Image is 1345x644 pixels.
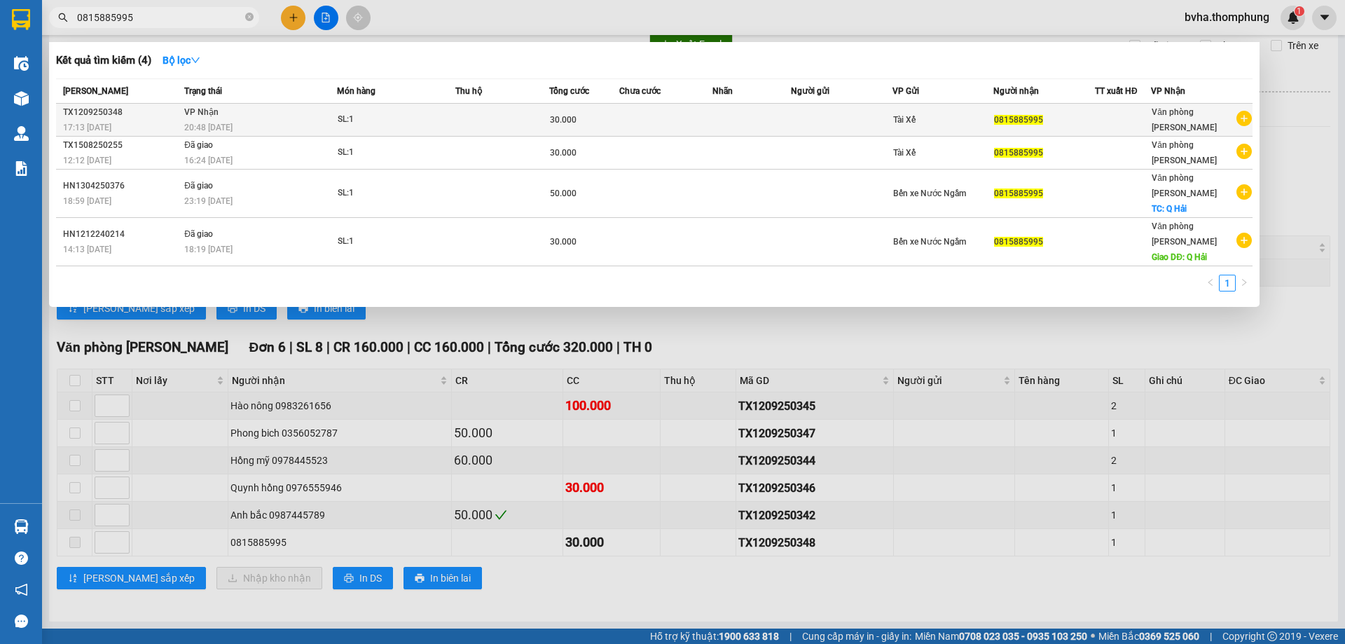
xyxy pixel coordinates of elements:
[184,229,213,239] span: Đã giao
[791,86,829,96] span: Người gửi
[1095,86,1138,96] span: TT xuất HĐ
[63,227,180,242] div: HN1212240214
[184,156,233,165] span: 16:24 [DATE]
[1152,221,1217,247] span: Văn phòng [PERSON_NAME]
[893,148,916,158] span: Tài Xế
[893,237,966,247] span: Bến xe Nước Ngầm
[15,583,28,596] span: notification
[184,140,213,150] span: Đã giao
[619,86,661,96] span: Chưa cước
[1152,173,1217,198] span: Văn phòng [PERSON_NAME]
[63,138,180,153] div: TX1508250255
[184,123,233,132] span: 20:48 [DATE]
[893,189,966,198] span: Bến xe Nước Ngầm
[63,196,111,206] span: 18:59 [DATE]
[14,126,29,141] img: warehouse-icon
[338,234,443,249] div: SL: 1
[1202,275,1219,292] li: Previous Page
[184,196,233,206] span: 23:19 [DATE]
[1236,275,1253,292] li: Next Page
[184,86,222,96] span: Trạng thái
[892,86,919,96] span: VP Gửi
[550,189,577,198] span: 50.000
[14,519,29,534] img: warehouse-icon
[1236,233,1252,248] span: plus-circle
[77,10,242,25] input: Tìm tên, số ĐT hoặc mã đơn
[184,181,213,191] span: Đã giao
[63,245,111,254] span: 14:13 [DATE]
[338,145,443,160] div: SL: 1
[994,237,1043,247] span: 0815885995
[1219,275,1236,292] li: 1
[337,86,375,96] span: Món hàng
[712,86,733,96] span: Nhãn
[993,86,1039,96] span: Người nhận
[994,189,1043,198] span: 0815885995
[14,161,29,176] img: solution-icon
[14,56,29,71] img: warehouse-icon
[338,112,443,128] div: SL: 1
[550,237,577,247] span: 30.000
[1240,278,1248,287] span: right
[1236,184,1252,200] span: plus-circle
[1236,111,1252,126] span: plus-circle
[191,55,200,65] span: down
[994,148,1043,158] span: 0815885995
[184,245,233,254] span: 18:19 [DATE]
[63,179,180,193] div: HN1304250376
[1152,140,1217,165] span: Văn phòng [PERSON_NAME]
[1151,86,1185,96] span: VP Nhận
[1206,278,1215,287] span: left
[63,123,111,132] span: 17:13 [DATE]
[549,86,589,96] span: Tổng cước
[338,186,443,201] div: SL: 1
[1220,275,1235,291] a: 1
[14,91,29,106] img: warehouse-icon
[245,13,254,21] span: close-circle
[63,86,128,96] span: [PERSON_NAME]
[1202,275,1219,292] button: left
[56,53,151,68] h3: Kết quả tìm kiếm ( 4 )
[1152,107,1217,132] span: Văn phòng [PERSON_NAME]
[893,115,916,125] span: Tài Xế
[1152,252,1207,262] span: Giao DĐ: Q Hải
[184,107,219,117] span: VP Nhận
[163,55,200,66] strong: Bộ lọc
[1236,144,1252,159] span: plus-circle
[1236,275,1253,292] button: right
[151,49,212,71] button: Bộ lọcdown
[15,615,28,628] span: message
[994,115,1043,125] span: 0815885995
[63,105,180,120] div: TX1209250348
[550,148,577,158] span: 30.000
[245,11,254,25] span: close-circle
[12,9,30,30] img: logo-vxr
[455,86,482,96] span: Thu hộ
[15,551,28,565] span: question-circle
[1152,204,1187,214] span: TC: Q Hải
[58,13,68,22] span: search
[550,115,577,125] span: 30.000
[63,156,111,165] span: 12:12 [DATE]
